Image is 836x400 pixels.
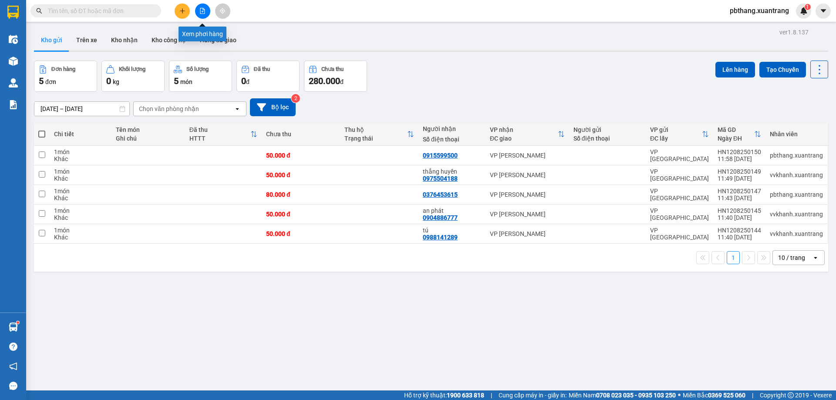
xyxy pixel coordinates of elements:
div: 1 món [54,188,107,195]
div: pbthang.xuantrang [770,191,823,198]
button: Số lượng5món [169,61,232,92]
span: Miền Bắc [683,390,745,400]
button: 1 [727,251,740,264]
div: Người nhận [423,125,481,132]
div: Ghi chú [116,135,180,142]
span: search [36,8,42,14]
div: VP [GEOGRAPHIC_DATA] [650,168,709,182]
button: Lên hàng [715,62,755,77]
span: caret-down [819,7,827,15]
div: VP gửi [650,126,702,133]
button: aim [215,3,230,19]
sup: 1 [17,321,19,324]
div: vvkhanh.xuantrang [770,211,823,218]
div: Số điện thoại [423,136,481,143]
img: solution-icon [9,100,18,109]
button: Tạo Chuyến [759,62,806,77]
div: HN1208250145 [718,207,761,214]
span: kg [113,78,119,85]
span: | [491,390,492,400]
button: Đơn hàng5đơn [34,61,97,92]
strong: 1900 633 818 [447,392,484,399]
div: Chọn văn phòng nhận [139,104,199,113]
div: 50.000 đ [266,171,336,178]
button: plus [175,3,190,19]
img: warehouse-icon [9,78,18,87]
div: VP [PERSON_NAME] [490,191,565,198]
div: Đã thu [189,126,250,133]
button: Trên xe [69,30,104,50]
img: logo-vxr [7,6,19,19]
div: HTTT [189,135,250,142]
div: 0975504188 [423,175,458,182]
button: caret-down [816,3,831,19]
span: 1 [806,4,809,10]
div: HN1208250150 [718,148,761,155]
div: VP [GEOGRAPHIC_DATA] [650,188,709,202]
div: Ngày ĐH [718,135,754,142]
sup: 2 [291,94,300,103]
div: 11:49 [DATE] [718,175,761,182]
span: plus [179,8,185,14]
div: Chưa thu [266,131,336,138]
div: HN1208250147 [718,188,761,195]
div: 50.000 đ [266,211,336,218]
button: Chưa thu280.000đ [304,61,367,92]
img: warehouse-icon [9,323,18,332]
span: đ [340,78,344,85]
div: Khác [54,234,107,241]
span: 280.000 [309,76,340,86]
span: đơn [45,78,56,85]
div: Trạng thái [344,135,407,142]
span: 0 [106,76,111,86]
div: Khác [54,195,107,202]
div: VP nhận [490,126,558,133]
span: 5 [174,76,179,86]
div: 80.000 đ [266,191,336,198]
span: 0 [241,76,246,86]
div: 11:40 [DATE] [718,234,761,241]
img: warehouse-icon [9,35,18,44]
button: file-add [195,3,210,19]
span: file-add [199,8,206,14]
div: 11:43 [DATE] [718,195,761,202]
span: | [752,390,753,400]
button: Kho gửi [34,30,69,50]
div: vvkhanh.xuantrang [770,230,823,237]
span: aim [219,8,226,14]
th: Toggle SortBy [185,123,262,146]
div: Tên món [116,126,180,133]
div: VP [PERSON_NAME] [490,230,565,237]
div: Đã thu [254,66,270,72]
div: ver 1.8.137 [779,27,809,37]
span: copyright [788,392,794,398]
div: 0915599500 [423,152,458,159]
div: Số lượng [186,66,209,72]
button: Bộ lọc [250,98,296,116]
div: VP [GEOGRAPHIC_DATA] [650,148,709,162]
div: Khối lượng [119,66,145,72]
input: Select a date range. [34,102,129,116]
div: 1 món [54,207,107,214]
span: đ [246,78,249,85]
div: 1 món [54,168,107,175]
div: pbthang.xuantrang [770,152,823,159]
div: Số điện thoại [573,135,641,142]
div: Đơn hàng [51,66,75,72]
span: Cung cấp máy in - giấy in: [499,390,566,400]
span: 5 [39,76,44,86]
button: Khối lượng0kg [101,61,165,92]
div: 11:58 [DATE] [718,155,761,162]
th: Toggle SortBy [646,123,713,146]
div: ĐC lấy [650,135,702,142]
div: Xem phơi hàng [179,27,226,41]
div: HN1208250144 [718,227,761,234]
th: Toggle SortBy [485,123,569,146]
div: Mã GD [718,126,754,133]
div: HN1208250149 [718,168,761,175]
div: Chi tiết [54,131,107,138]
div: thắng huyền [423,168,481,175]
div: 1 món [54,227,107,234]
div: 0988141289 [423,234,458,241]
svg: open [812,254,819,261]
